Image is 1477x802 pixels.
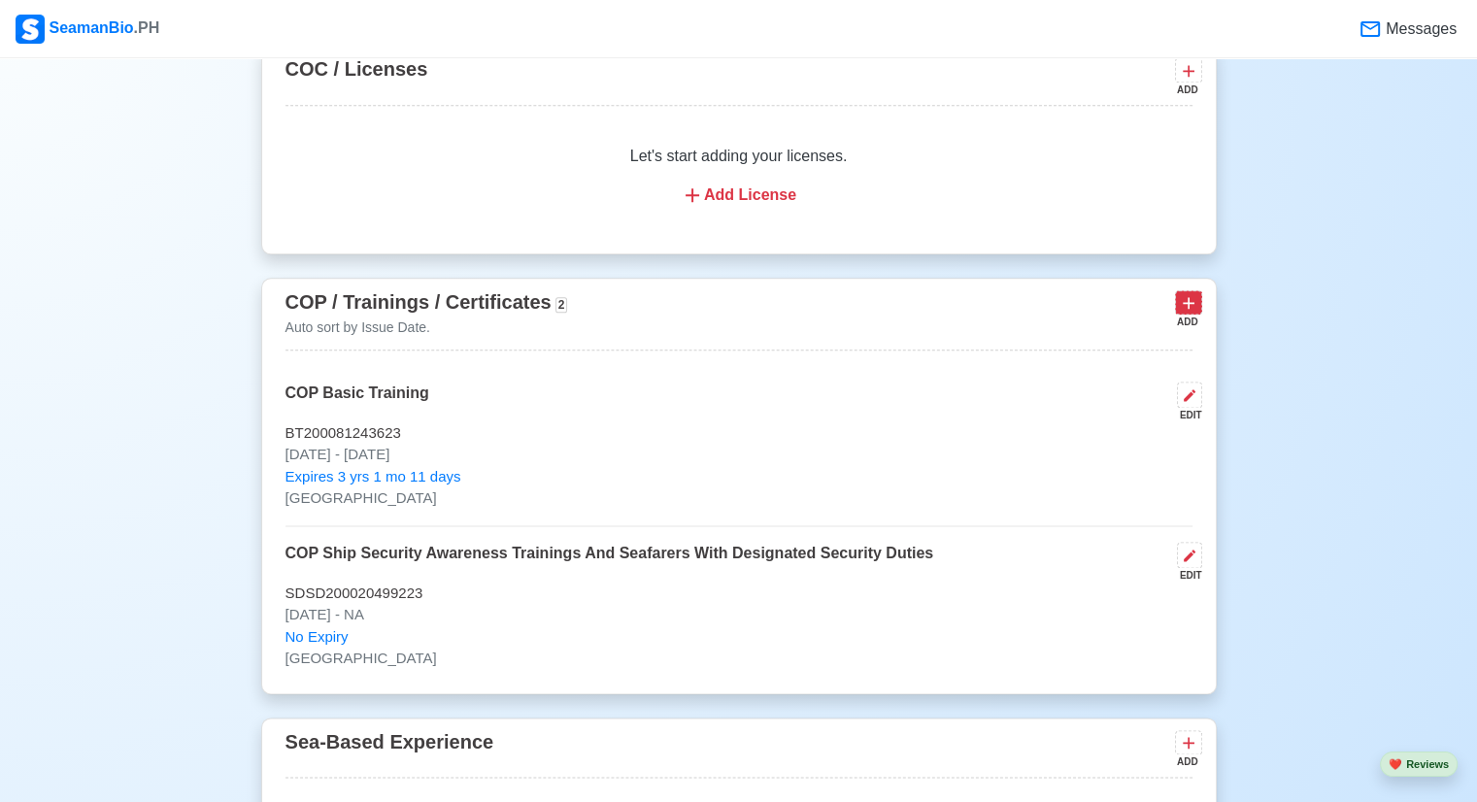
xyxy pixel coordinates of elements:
[285,583,1192,605] p: SDSD200020499223
[1380,752,1458,778] button: heartReviews
[285,626,349,649] span: No Expiry
[1175,83,1198,97] div: ADD
[285,422,1192,445] p: BT200081243623
[16,15,159,44] div: SeamanBio
[285,382,429,422] p: COP Basic Training
[1169,408,1202,422] div: EDIT
[285,648,1192,670] p: [GEOGRAPHIC_DATA]
[1169,568,1202,583] div: EDIT
[285,466,461,488] span: Expires 3 yrs 1 mo 11 days
[285,604,1192,626] p: [DATE] - NA
[285,487,1192,510] p: [GEOGRAPHIC_DATA]
[1175,754,1198,769] div: ADD
[285,444,1192,466] p: [DATE] - [DATE]
[1175,315,1198,329] div: ADD
[16,15,45,44] img: Logo
[1382,17,1457,41] span: Messages
[285,542,934,583] p: COP Ship Security Awareness Trainings And Seafarers With Designated Security Duties
[285,731,494,752] span: Sea-Based Experience
[134,19,160,36] span: .PH
[309,184,1169,207] div: Add License
[285,291,552,313] span: COP / Trainings / Certificates
[285,317,568,338] p: Auto sort by Issue Date.
[1389,758,1402,770] span: heart
[309,145,1169,168] p: Let's start adding your licenses.
[555,297,568,313] span: 2
[285,58,428,80] span: COC / Licenses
